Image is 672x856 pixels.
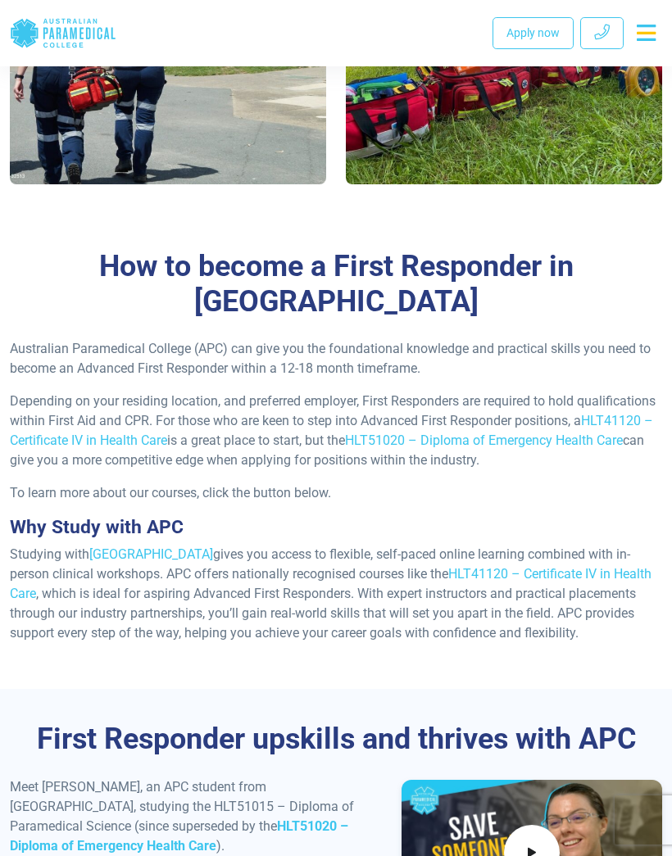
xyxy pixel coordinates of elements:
a: Apply now [493,17,574,49]
p: To learn more about our courses, click the button below. [10,483,662,503]
h2: First Responder upskills and thrives with APC [10,722,662,757]
button: Toggle navigation [630,18,662,48]
a: HLT51020 – Diploma of Emergency Health Care [345,433,623,448]
h3: Why Study with APC [10,516,662,538]
p: Studying with gives you access to flexible, self-paced online learning combined with in-person cl... [10,545,662,643]
a: [GEOGRAPHIC_DATA] [89,546,213,562]
p: Australian Paramedical College (APC) can give you the foundational knowledge and practical skills... [10,339,662,378]
h2: How to become a First Responder in [GEOGRAPHIC_DATA] [10,249,662,319]
p: Depending on your residing location, and preferred employer, First Responders are required to hol... [10,392,662,470]
span: ). [216,838,225,854]
span: Meet [PERSON_NAME], an APC student from [GEOGRAPHIC_DATA], studying the HLT51015 – Diploma of Par... [10,779,354,834]
a: Australian Paramedical College [10,7,116,60]
a: HLT51020 – Diploma of Emergency Health Care [10,818,348,854]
